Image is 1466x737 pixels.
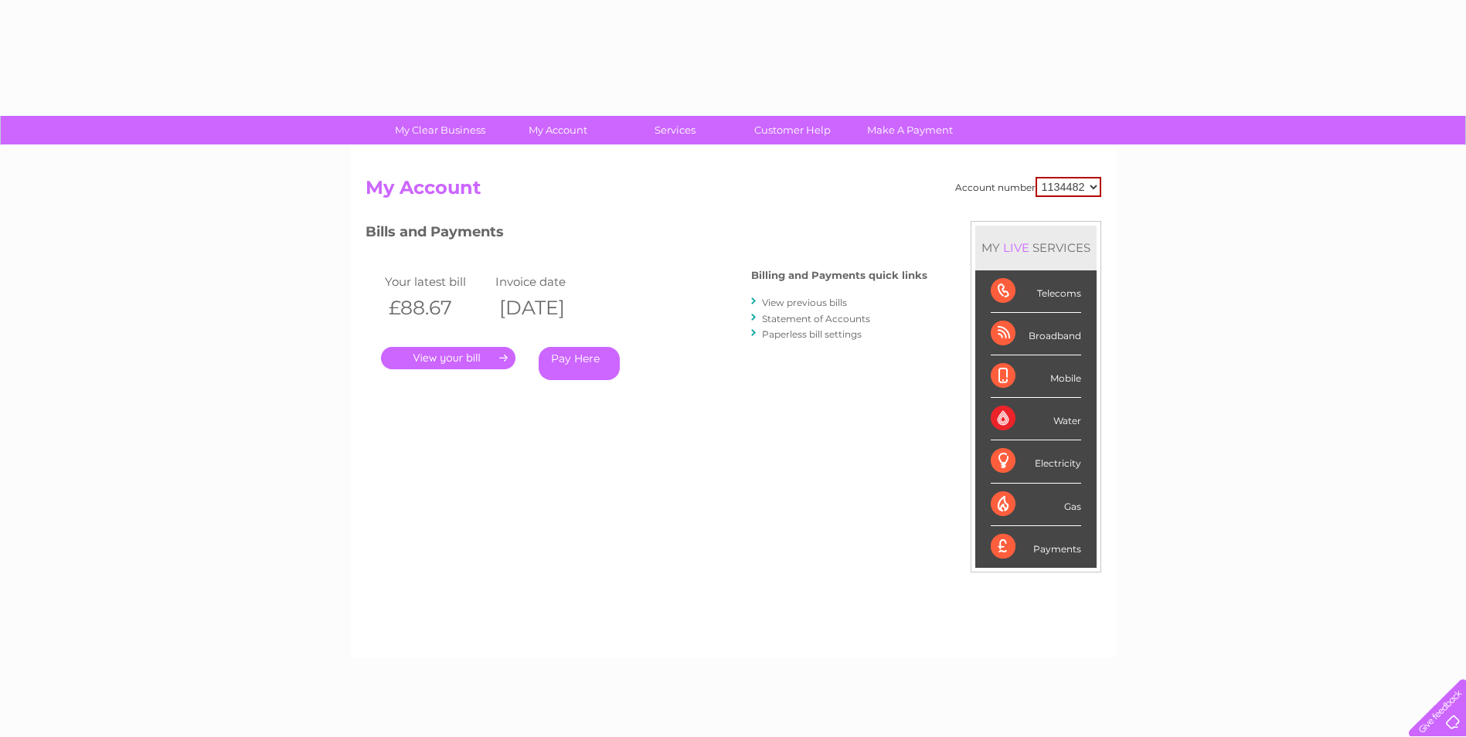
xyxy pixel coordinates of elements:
th: [DATE] [492,292,603,324]
a: . [381,347,515,369]
div: Gas [991,484,1081,526]
div: Broadband [991,313,1081,355]
div: Telecoms [991,270,1081,313]
a: Make A Payment [846,116,974,144]
div: Payments [991,526,1081,568]
td: Invoice date [492,271,603,292]
div: Account number [955,177,1101,197]
div: LIVE [1000,240,1032,255]
h4: Billing and Payments quick links [751,270,927,281]
a: My Account [494,116,621,144]
a: Customer Help [729,116,856,144]
a: My Clear Business [376,116,504,144]
a: View previous bills [762,297,847,308]
a: Pay Here [539,347,620,380]
div: Electricity [991,440,1081,483]
a: Services [611,116,739,144]
h2: My Account [366,177,1101,206]
h3: Bills and Payments [366,221,927,248]
div: MY SERVICES [975,226,1097,270]
div: Water [991,398,1081,440]
th: £88.67 [381,292,492,324]
a: Paperless bill settings [762,328,862,340]
div: Mobile [991,355,1081,398]
td: Your latest bill [381,271,492,292]
a: Statement of Accounts [762,313,870,324]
